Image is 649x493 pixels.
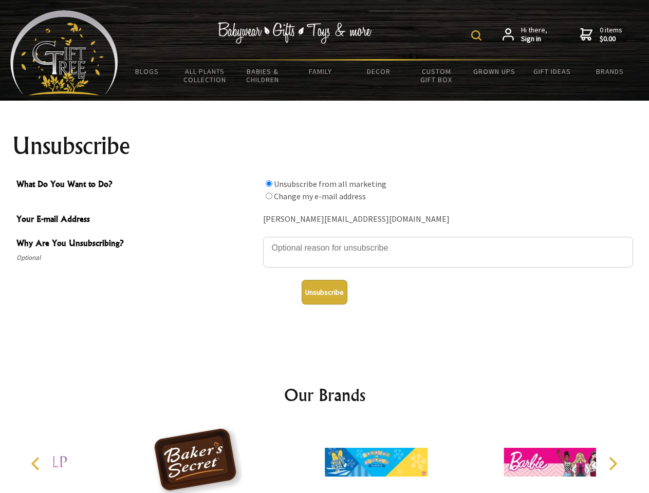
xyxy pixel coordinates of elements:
[21,383,629,407] h2: Our Brands
[16,178,258,193] span: What Do You Want to Do?
[10,10,118,96] img: Babyware - Gifts - Toys and more...
[292,61,350,82] a: Family
[12,134,637,158] h1: Unsubscribe
[263,237,633,268] textarea: Why Are You Unsubscribing?
[266,193,272,199] input: What Do You Want to Do?
[471,30,481,41] img: product search
[274,191,366,201] label: Change my e-mail address
[16,213,258,227] span: Your E-mail Address
[176,61,234,90] a: All Plants Collection
[600,25,622,44] span: 0 items
[16,237,258,252] span: Why Are You Unsubscribing?
[580,26,622,44] a: 0 items$0.00
[118,61,176,82] a: BLOGS
[263,212,633,227] div: [PERSON_NAME][EMAIL_ADDRESS][DOMAIN_NAME]
[521,34,547,44] strong: Sign in
[503,26,547,44] a: Hi there,Sign in
[349,61,407,82] a: Decor
[407,61,466,90] a: Custom Gift Box
[234,61,292,90] a: Babies & Children
[218,22,372,44] img: Babywear - Gifts - Toys & more
[521,26,547,44] span: Hi there,
[600,34,622,44] strong: $0.00
[16,252,258,264] span: Optional
[465,61,523,82] a: Grown Ups
[302,280,347,305] button: Unsubscribe
[581,61,639,82] a: Brands
[26,452,48,475] button: Previous
[523,61,581,82] a: Gift Ideas
[274,179,386,189] label: Unsubscribe from all marketing
[266,180,272,187] input: What Do You Want to Do?
[601,452,624,475] button: Next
